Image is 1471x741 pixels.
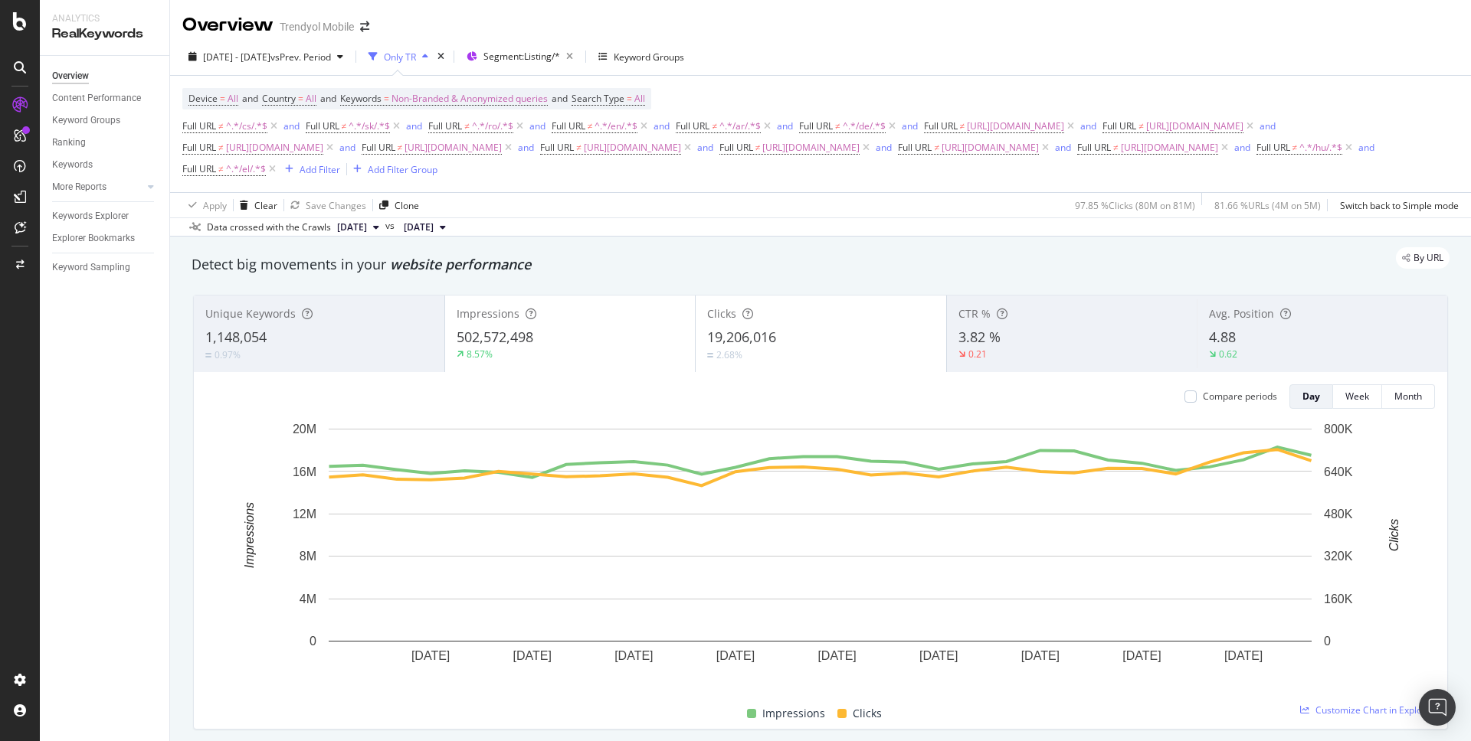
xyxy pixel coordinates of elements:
text: [DATE] [1224,649,1263,662]
div: and [876,141,892,154]
div: and [1234,141,1250,154]
span: Full URL [428,119,462,132]
span: = [627,92,632,105]
button: and [1055,140,1071,155]
span: ≠ [1113,141,1119,154]
span: ^.*/cs/.*$ [226,116,267,137]
span: ≠ [835,119,840,132]
text: [DATE] [817,649,856,662]
button: Week [1333,384,1382,409]
button: Clone [373,193,419,217]
text: 16M [293,465,316,478]
span: ≠ [755,141,761,154]
span: ^.*/de/.*$ [843,116,886,137]
span: ≠ [576,141,582,154]
text: 160K [1324,592,1353,606]
div: 2.68% [716,348,742,361]
div: Data crossed with the Crawls [207,220,331,234]
span: Country [262,92,296,105]
text: 0 [1324,635,1331,648]
button: and [406,119,422,133]
div: and [1260,119,1276,132]
span: Impressions [457,306,519,321]
div: Only TR [384,51,416,64]
div: Day [1302,390,1320,403]
span: [URL][DOMAIN_NAME] [226,137,323,158]
span: and [552,92,568,105]
span: [URL][DOMAIN_NAME] [1121,137,1218,158]
span: and [242,92,258,105]
div: Keyword Sampling [52,260,130,276]
div: and [697,141,713,154]
text: [DATE] [716,649,755,662]
span: vs Prev. Period [270,51,331,64]
text: [DATE] [614,649,653,662]
span: ≠ [464,119,470,132]
button: and [902,119,918,133]
div: Content Performance [52,90,141,106]
span: 502,572,498 [457,328,533,346]
span: ^.*/el/.*$ [226,158,266,180]
span: = [384,92,389,105]
span: ≠ [1138,119,1144,132]
a: Ranking [52,135,159,151]
span: [URL][DOMAIN_NAME] [967,116,1064,137]
div: 81.66 % URLs ( 4M on 5M ) [1214,199,1321,212]
div: legacy label [1396,247,1450,269]
button: and [876,140,892,155]
a: Content Performance [52,90,159,106]
span: and [320,92,336,105]
button: and [777,119,793,133]
div: and [518,141,534,154]
a: More Reports [52,179,143,195]
button: [DATE] - [DATE]vsPrev. Period [182,44,349,69]
div: 0.62 [1219,348,1237,361]
button: and [1234,140,1250,155]
div: and [529,119,545,132]
text: [DATE] [919,649,958,662]
div: Keyword Groups [614,51,684,64]
span: Keywords [340,92,382,105]
div: Add Filter Group [368,163,437,176]
a: Overview [52,68,159,84]
span: ^.*/ar/.*$ [719,116,761,137]
span: = [298,92,303,105]
div: Overview [52,68,89,84]
button: Month [1382,384,1435,409]
span: [DATE] - [DATE] [203,51,270,64]
text: [DATE] [513,649,552,662]
a: Keywords [52,157,159,173]
div: 0.21 [968,348,987,361]
div: Add Filter [300,163,340,176]
span: By URL [1414,253,1443,263]
span: CTR % [958,306,991,321]
div: and [1358,141,1374,154]
div: Switch back to Simple mode [1340,199,1459,212]
div: More Reports [52,179,106,195]
button: Only TR [362,44,434,69]
div: Compare periods [1203,390,1277,403]
span: ^.*/en/.*$ [595,116,637,137]
span: [URL][DOMAIN_NAME] [762,137,860,158]
button: and [654,119,670,133]
button: and [518,140,534,155]
span: Full URL [898,141,932,154]
span: Full URL [676,119,709,132]
span: Impressions [762,704,825,723]
div: Keywords Explorer [52,208,129,224]
a: Customize Chart in Explorer [1300,703,1435,717]
span: Full URL [552,119,585,132]
span: Customize Chart in Explorer [1315,703,1435,717]
div: Month [1394,390,1422,403]
button: and [1080,119,1096,133]
button: [DATE] [398,218,452,237]
span: Device [188,92,218,105]
button: Save Changes [284,193,366,217]
span: Clicks [707,306,736,321]
a: Keywords Explorer [52,208,159,224]
text: 800K [1324,423,1353,436]
text: 20M [293,423,316,436]
span: Full URL [924,119,958,132]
